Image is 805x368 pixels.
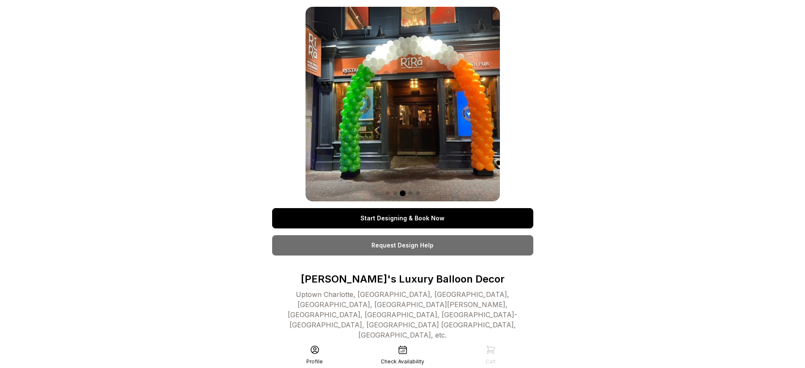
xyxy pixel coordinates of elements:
a: Request Design Help [272,235,533,255]
div: Profile [306,358,323,365]
p: [PERSON_NAME]'s Luxury Balloon Decor [272,272,533,286]
div: Cart [486,358,496,365]
div: Check Availability [381,358,424,365]
a: Start Designing & Book Now [272,208,533,228]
